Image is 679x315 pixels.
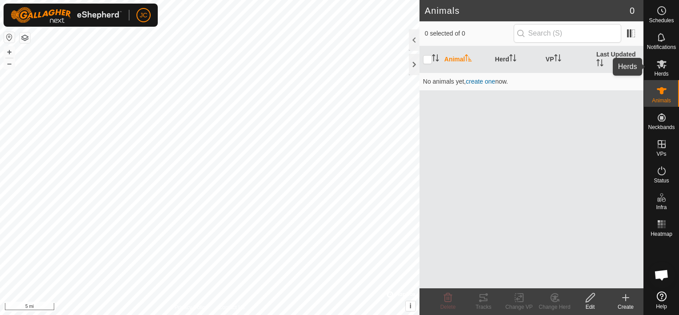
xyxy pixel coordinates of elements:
[596,61,603,68] p-sorticon: Activate to sort
[649,18,674,23] span: Schedules
[425,5,630,16] h2: Animals
[465,56,472,63] p-sorticon: Activate to sort
[406,301,415,311] button: i
[419,73,643,90] td: No animals yet, now.
[654,178,669,183] span: Status
[593,46,643,73] th: Last Updated
[648,262,675,288] div: Open chat
[648,125,675,130] span: Neckbands
[11,7,122,23] img: Gallagher Logo
[140,11,147,20] span: JC
[656,304,667,309] span: Help
[656,205,667,210] span: Infra
[466,78,495,85] span: create one
[514,24,621,43] input: Search (S)
[542,46,593,73] th: VP
[4,32,15,43] button: Reset Map
[654,71,668,77] span: Herds
[554,56,561,63] p-sorticon: Activate to sort
[630,4,635,17] span: 0
[410,302,411,310] span: i
[644,288,679,313] a: Help
[647,44,676,50] span: Notifications
[652,98,671,103] span: Animals
[651,231,672,237] span: Heatmap
[20,32,30,43] button: Map Layers
[432,56,439,63] p-sorticon: Activate to sort
[425,29,514,38] span: 0 selected of 0
[608,303,643,311] div: Create
[219,303,245,311] a: Contact Us
[656,151,666,157] span: VPs
[572,303,608,311] div: Edit
[175,303,208,311] a: Privacy Policy
[501,303,537,311] div: Change VP
[466,303,501,311] div: Tracks
[440,304,456,310] span: Delete
[4,58,15,69] button: –
[4,47,15,57] button: +
[491,46,542,73] th: Herd
[537,303,572,311] div: Change Herd
[509,56,516,63] p-sorticon: Activate to sort
[441,46,491,73] th: Animal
